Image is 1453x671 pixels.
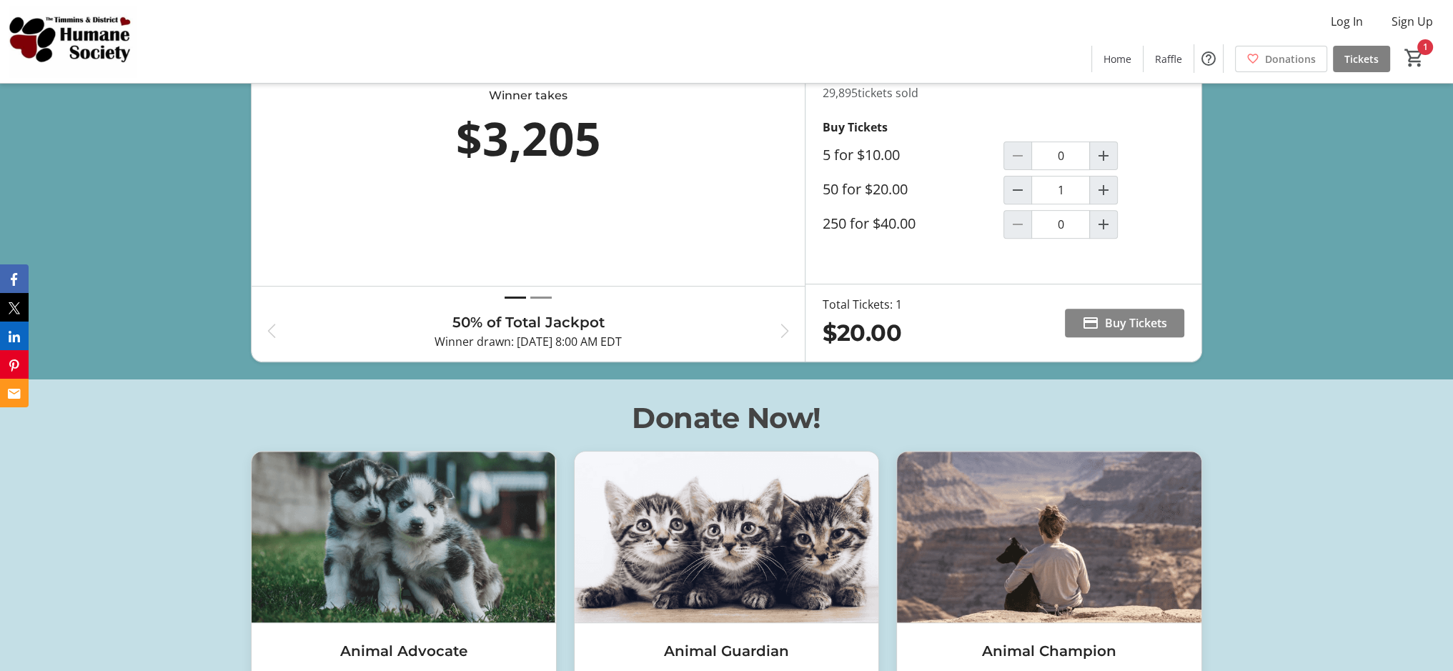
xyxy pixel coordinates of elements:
button: Increment by one [1090,142,1117,169]
button: Increment by one [1090,177,1117,204]
button: Help [1194,44,1223,73]
h3: Animal Advocate [263,640,545,662]
h3: Animal Champion [908,640,1190,662]
label: 5 for $10.00 [823,146,900,164]
div: Winner takes [314,87,742,104]
p: Winner drawn: [DATE] 8:00 AM EDT [292,333,765,350]
h3: Animal Guardian [586,640,868,662]
div: $20.00 [823,316,902,350]
button: Decrement by one [1004,177,1031,204]
span: Home [1104,51,1131,66]
a: Home [1092,46,1143,72]
button: Increment by one [1090,211,1117,238]
img: Animal Advocate [252,452,556,622]
a: Donations [1235,46,1327,72]
button: Draw 1 [505,289,526,306]
label: 250 for $40.00 [823,215,916,232]
span: Tickets [1344,51,1379,66]
span: Sign Up [1392,13,1433,30]
span: Buy Tickets [1105,314,1167,332]
span: Raffle [1155,51,1182,66]
div: Total Tickets: 1 [823,296,902,313]
strong: Buy Tickets [823,119,888,135]
img: Animal Guardian [575,452,879,622]
div: $3,205 [314,104,742,173]
span: Donate Now! [632,400,821,435]
span: Log In [1331,13,1363,30]
img: Timmins and District Humane Society's Logo [9,6,136,77]
button: Cart [1402,45,1427,71]
span: Donations [1265,51,1316,66]
button: Sign Up [1380,10,1444,33]
button: Log In [1319,10,1374,33]
button: Buy Tickets [1065,309,1184,337]
a: Raffle [1144,46,1194,72]
button: Draw 2 [530,289,552,306]
img: Animal Champion [897,452,1201,622]
label: 50 for $20.00 [823,181,908,198]
p: 29,895 tickets sold [823,84,1184,101]
h3: 50% of Total Jackpot [292,312,765,333]
a: Tickets [1333,46,1390,72]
